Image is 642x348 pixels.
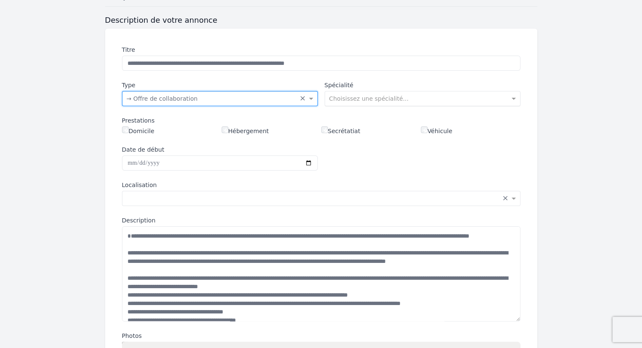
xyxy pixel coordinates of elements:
label: Photos [122,332,520,340]
label: Titre [122,46,520,54]
label: Secrétatiat [321,126,360,135]
h3: Description de votre annonce [105,15,537,25]
label: Localisation [122,181,520,189]
label: Spécialité [325,81,520,89]
div: Prestations [122,116,520,125]
label: Domicile [122,126,154,135]
span: Clear all [502,194,509,203]
input: Domicile [122,126,129,133]
label: Description [122,216,520,225]
label: Hébergement [222,126,269,135]
label: Date de début [122,145,318,154]
input: Hébergement [222,126,228,133]
input: Véhicule [421,126,428,133]
span: Clear all [300,94,307,103]
input: Secrétatiat [321,126,328,133]
label: Type [122,81,318,89]
label: Véhicule [421,126,452,135]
